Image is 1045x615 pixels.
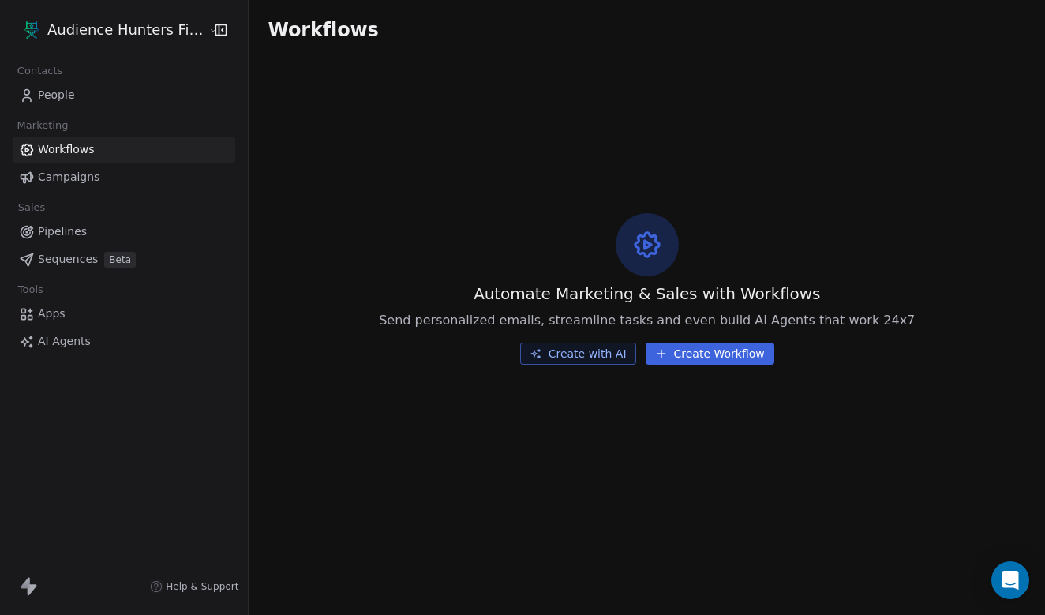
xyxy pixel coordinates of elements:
a: Apps [13,301,235,327]
a: Pipelines [13,219,235,245]
span: Sequences [38,251,98,268]
span: Contacts [10,59,69,83]
button: Audience Hunters Film Festival [19,17,197,43]
span: Audience Hunters Film Festival [47,20,204,40]
span: Sales [11,196,52,219]
a: People [13,82,235,108]
div: Open Intercom Messenger [991,561,1029,599]
a: Help & Support [150,580,238,593]
span: Tools [11,278,50,302]
span: Beta [104,252,136,268]
span: Workflows [268,19,378,41]
span: Workflows [38,141,95,158]
a: Campaigns [13,164,235,190]
a: Workflows [13,137,235,163]
span: Help & Support [166,580,238,593]
span: Marketing [10,114,75,137]
span: Apps [38,306,66,322]
span: Campaigns [38,169,99,186]
span: Automate Marketing & Sales with Workflows [474,283,820,305]
span: Pipelines [38,223,87,240]
span: People [38,87,75,103]
button: Create Workflow [646,343,774,365]
button: Create with AI [520,343,636,365]
img: AHFF%20symbol.png [22,21,41,39]
span: AI Agents [38,333,91,350]
span: Send personalized emails, streamline tasks and even build AI Agents that work 24x7 [379,311,915,330]
a: AI Agents [13,328,235,354]
a: SequencesBeta [13,246,235,272]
